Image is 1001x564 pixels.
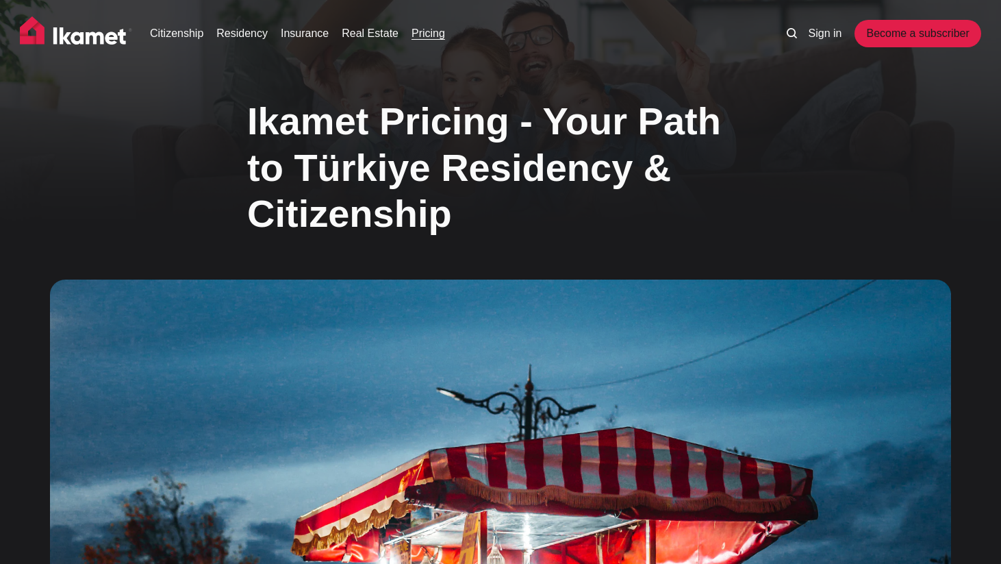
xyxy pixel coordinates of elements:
[411,25,445,42] a: Pricing
[150,25,203,42] a: Citizenship
[342,25,398,42] a: Real Estate
[216,25,268,42] a: Residency
[20,16,132,51] img: Ikamet home
[854,20,980,47] a: Become a subscriber
[281,25,329,42] a: Insurance
[809,25,842,42] a: Sign in
[247,98,754,236] h1: Ikamet Pricing - Your Path to Türkiye Residency & Citizenship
